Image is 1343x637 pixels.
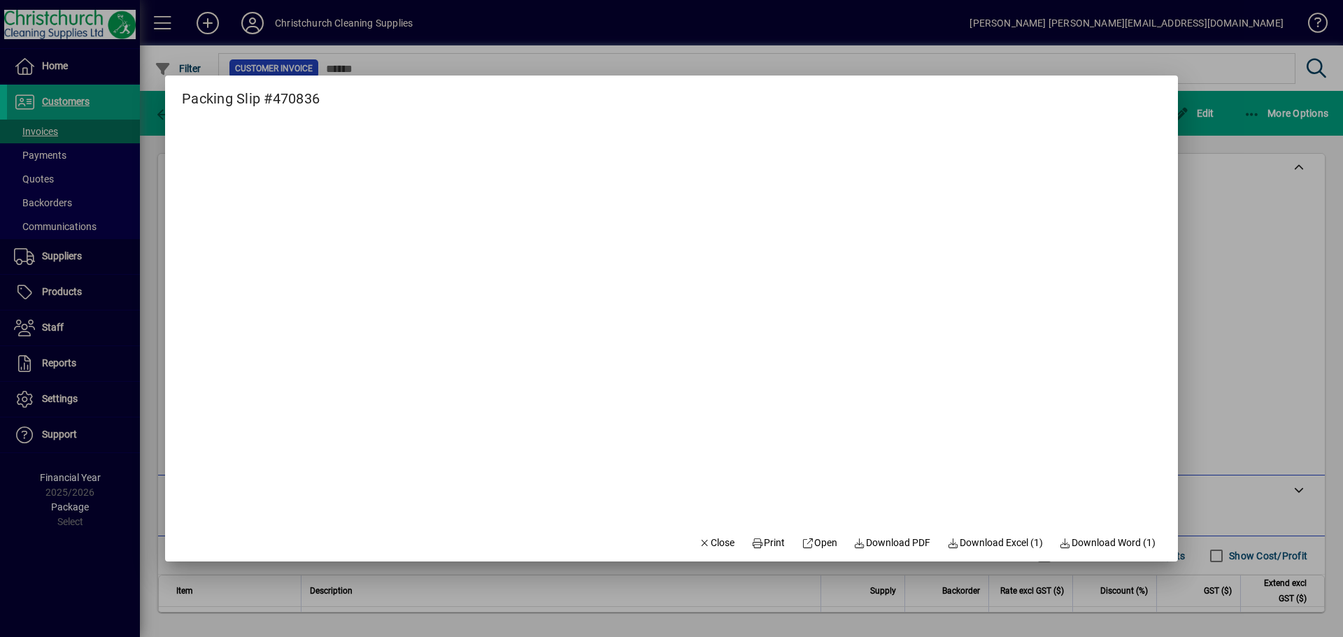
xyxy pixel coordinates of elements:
span: Download Word (1) [1060,536,1156,550]
button: Print [746,531,790,556]
a: Open [796,531,843,556]
span: Print [751,536,785,550]
span: Close [699,536,735,550]
h2: Packing Slip #470836 [165,76,336,110]
button: Download Word (1) [1054,531,1162,556]
span: Download PDF [854,536,931,550]
button: Close [693,531,741,556]
span: Download Excel (1) [947,536,1043,550]
span: Open [802,536,837,550]
a: Download PDF [848,531,937,556]
button: Download Excel (1) [941,531,1049,556]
